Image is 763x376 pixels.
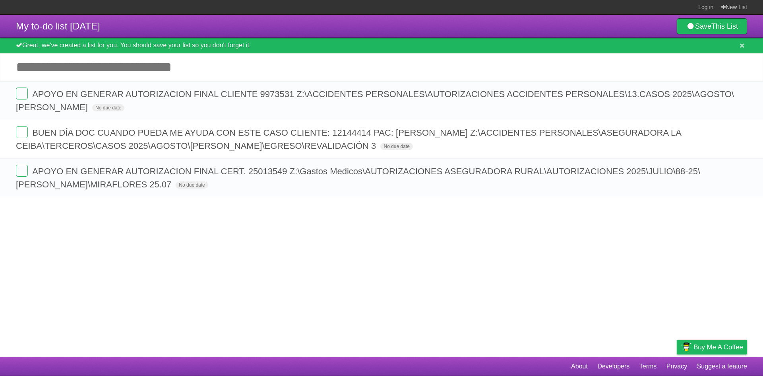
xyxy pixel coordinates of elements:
span: No due date [176,181,208,189]
a: Suggest a feature [697,359,747,374]
img: Buy me a coffee [681,340,691,354]
label: Done [16,88,28,99]
span: BUEN DÍA DOC CUANDO PUEDA ME AYUDA CON ESTE CASO CLIENTE: 12144414 PAC: [PERSON_NAME] Z:\ACCIDENT... [16,128,681,151]
a: Privacy [666,359,687,374]
span: No due date [380,143,412,150]
span: APOYO EN GENERAR AUTORIZACION FINAL CERT. 25013549 Z:\Gastos Medicos\AUTORIZACIONES ASEGURADORA R... [16,166,700,189]
a: Developers [597,359,629,374]
span: Buy me a coffee [693,340,743,354]
span: No due date [92,104,124,111]
b: This List [711,22,738,30]
a: Terms [639,359,657,374]
a: SaveThis List [677,18,747,34]
span: APOYO EN GENERAR AUTORIZACION FINAL CLIENTE 9973531 Z:\ACCIDENTES PERSONALES\AUTORIZACIONES ACCID... [16,89,734,112]
label: Done [16,126,28,138]
a: Buy me a coffee [677,340,747,355]
label: Done [16,165,28,177]
span: My to-do list [DATE] [16,21,100,31]
a: About [571,359,588,374]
